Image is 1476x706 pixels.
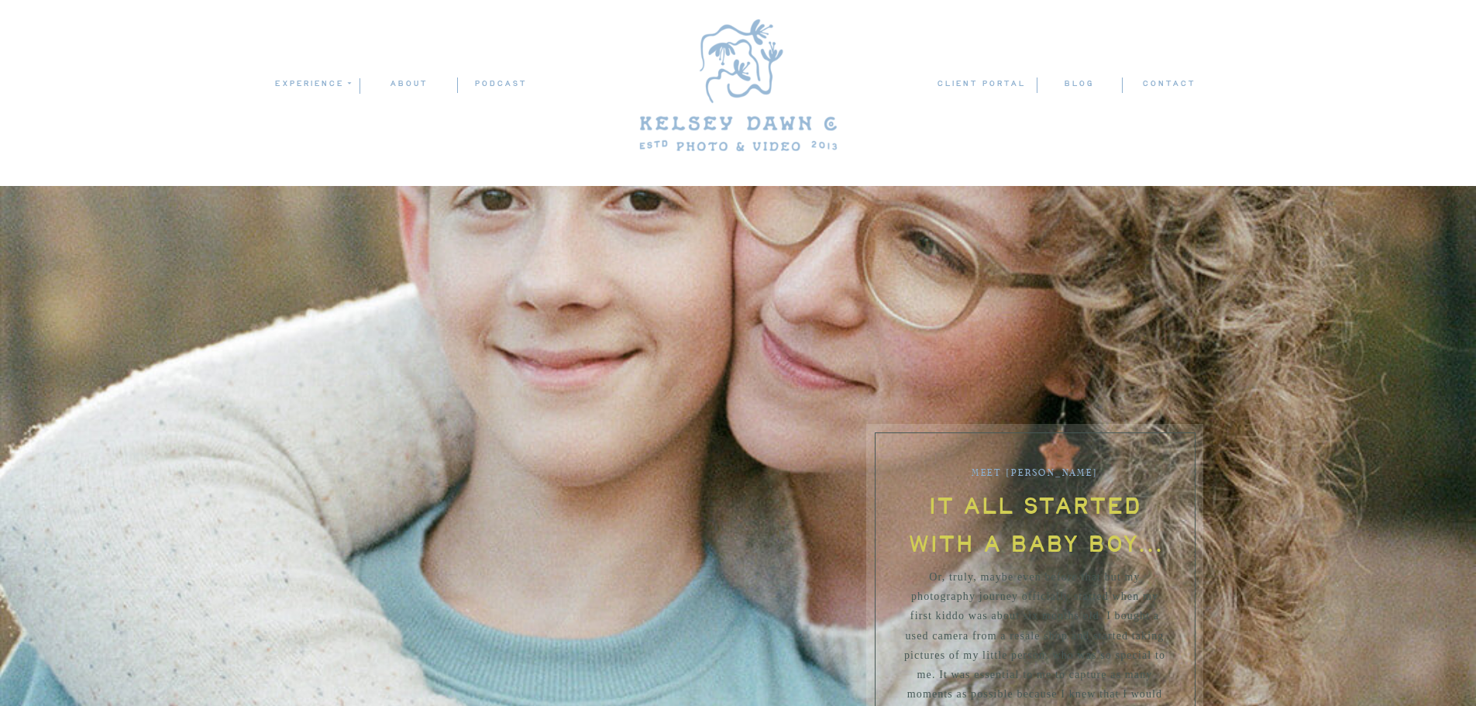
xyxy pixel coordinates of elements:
[274,77,349,91] a: experience
[458,77,543,91] a: podcast
[958,466,1112,484] h1: Meet [PERSON_NAME]
[1142,77,1196,92] a: contact
[937,77,1029,93] a: client portal
[906,488,1165,560] h2: It all started with a baby boy...
[1037,77,1121,91] a: blog
[360,77,457,91] a: ABOUT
